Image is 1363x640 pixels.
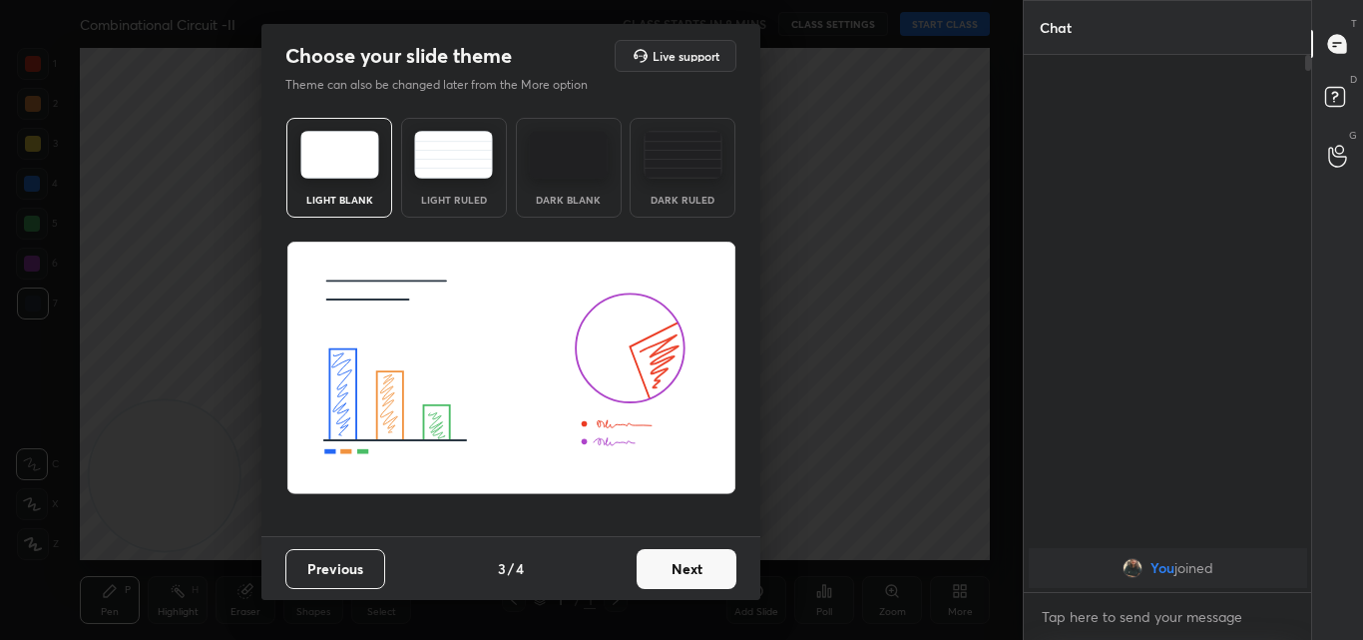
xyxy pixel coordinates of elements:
[414,131,493,179] img: lightRuledTheme.5fabf969.svg
[1024,544,1312,592] div: grid
[414,195,494,205] div: Light Ruled
[529,195,609,205] div: Dark Blank
[529,131,608,179] img: darkTheme.f0cc69e5.svg
[1351,16,1357,31] p: T
[653,50,719,62] h5: Live support
[285,76,609,94] p: Theme can also be changed later from the More option
[1123,558,1142,578] img: 90448af0b9cb4c5687ded3cc1f3856a3.jpg
[1174,560,1213,576] span: joined
[1024,1,1088,54] p: Chat
[644,131,722,179] img: darkRuledTheme.de295e13.svg
[286,242,736,495] img: lightThemeBanner.fbc32fad.svg
[1150,560,1174,576] span: You
[516,558,524,579] h4: 4
[1349,128,1357,143] p: G
[643,195,722,205] div: Dark Ruled
[637,549,736,589] button: Next
[498,558,506,579] h4: 3
[508,558,514,579] h4: /
[285,549,385,589] button: Previous
[285,43,512,69] h2: Choose your slide theme
[1350,72,1357,87] p: D
[299,195,379,205] div: Light Blank
[300,131,379,179] img: lightTheme.e5ed3b09.svg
